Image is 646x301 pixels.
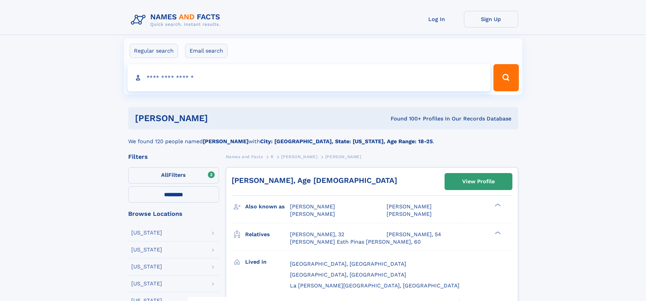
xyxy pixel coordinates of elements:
[290,261,406,267] span: [GEOGRAPHIC_DATA], [GEOGRAPHIC_DATA]
[290,231,344,238] a: [PERSON_NAME], 32
[128,64,491,91] input: search input
[245,229,290,240] h3: Relatives
[387,211,432,217] span: [PERSON_NAME]
[290,238,421,246] a: [PERSON_NAME] Esth Pinas [PERSON_NAME], 60
[245,201,290,212] h3: Also known as
[128,11,226,29] img: Logo Names and Facts
[387,231,441,238] a: [PERSON_NAME], 54
[271,152,274,161] a: R
[445,173,512,190] a: View Profile
[462,174,495,189] div: View Profile
[387,203,432,210] span: [PERSON_NAME]
[232,176,397,185] a: [PERSON_NAME], Age [DEMOGRAPHIC_DATA]
[131,281,162,286] div: [US_STATE]
[493,64,518,91] button: Search Button
[464,11,518,27] a: Sign Up
[161,172,168,178] span: All
[245,256,290,268] h3: Lived in
[131,247,162,252] div: [US_STATE]
[128,129,518,146] div: We found 120 people named with .
[271,154,274,159] span: R
[290,282,459,289] span: La [PERSON_NAME][GEOGRAPHIC_DATA], [GEOGRAPHIC_DATA]
[260,138,433,145] b: City: [GEOGRAPHIC_DATA], State: [US_STATE], Age Range: 18-25
[290,271,406,278] span: [GEOGRAPHIC_DATA], [GEOGRAPHIC_DATA]
[299,115,511,123] div: Found 100+ Profiles In Our Records Database
[203,138,249,145] b: [PERSON_NAME]
[410,11,464,27] a: Log In
[281,152,317,161] a: [PERSON_NAME]
[128,211,219,217] div: Browse Locations
[290,211,335,217] span: [PERSON_NAME]
[135,114,299,123] h1: [PERSON_NAME]
[325,154,361,159] span: [PERSON_NAME]
[128,154,219,160] div: Filters
[493,230,501,235] div: ❯
[226,152,263,161] a: Names and Facts
[281,154,317,159] span: [PERSON_NAME]
[131,264,162,269] div: [US_STATE]
[128,167,219,184] label: Filters
[131,230,162,236] div: [US_STATE]
[130,44,178,58] label: Regular search
[493,203,501,207] div: ❯
[185,44,228,58] label: Email search
[290,203,335,210] span: [PERSON_NAME]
